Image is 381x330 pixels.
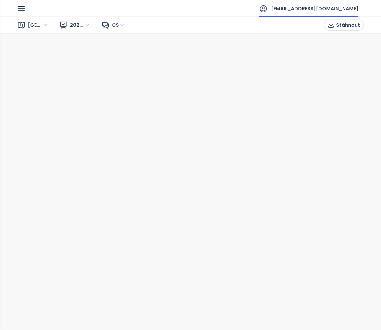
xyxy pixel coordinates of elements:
span: Brno [28,20,48,30]
span: Stáhnout [336,21,360,29]
span: cs [112,20,125,30]
button: Stáhnout [324,20,364,31]
span: 2025 Q2 [70,20,90,30]
span: [EMAIL_ADDRESS][DOMAIN_NAME] [271,0,358,17]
